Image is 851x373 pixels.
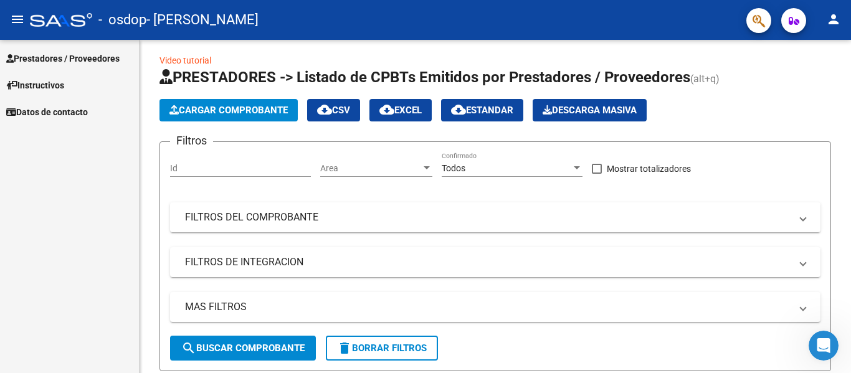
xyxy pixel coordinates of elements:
span: Cargar Comprobante [169,105,288,116]
span: - [PERSON_NAME] [146,6,259,34]
mat-expansion-panel-header: FILTROS DE INTEGRACION [170,247,820,277]
mat-icon: search [181,341,196,356]
mat-icon: cloud_download [379,102,394,117]
button: Estandar [441,99,523,121]
mat-panel-title: MAS FILTROS [185,300,791,314]
span: EXCEL [379,105,422,116]
button: CSV [307,99,360,121]
mat-panel-title: FILTROS DEL COMPROBANTE [185,210,791,224]
mat-icon: cloud_download [317,102,332,117]
button: Borrar Filtros [326,336,438,361]
button: Descarga Masiva [533,99,647,121]
mat-panel-title: FILTROS DE INTEGRACION [185,255,791,269]
a: Video tutorial [159,55,211,65]
mat-icon: person [826,12,841,27]
span: Buscar Comprobante [181,342,305,354]
mat-expansion-panel-header: MAS FILTROS [170,292,820,322]
span: Mostrar totalizadores [607,161,691,176]
iframe: Intercom live chat [809,331,839,361]
button: Cargar Comprobante [159,99,298,121]
h3: Filtros [170,132,213,149]
span: Todos [442,163,465,173]
mat-icon: delete [337,341,352,356]
app-download-masive: Descarga masiva de comprobantes (adjuntos) [533,99,647,121]
span: Instructivos [6,78,64,92]
span: Prestadores / Proveedores [6,52,120,65]
span: - osdop [98,6,146,34]
mat-icon: cloud_download [451,102,466,117]
span: Descarga Masiva [543,105,637,116]
button: Buscar Comprobante [170,336,316,361]
mat-expansion-panel-header: FILTROS DEL COMPROBANTE [170,202,820,232]
span: Borrar Filtros [337,342,427,354]
span: (alt+q) [690,73,720,85]
span: Area [320,163,421,174]
span: Estandar [451,105,513,116]
span: PRESTADORES -> Listado de CPBTs Emitidos por Prestadores / Proveedores [159,68,690,86]
span: CSV [317,105,350,116]
span: Datos de contacto [6,105,88,119]
button: EXCEL [369,99,432,121]
mat-icon: menu [10,12,25,27]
